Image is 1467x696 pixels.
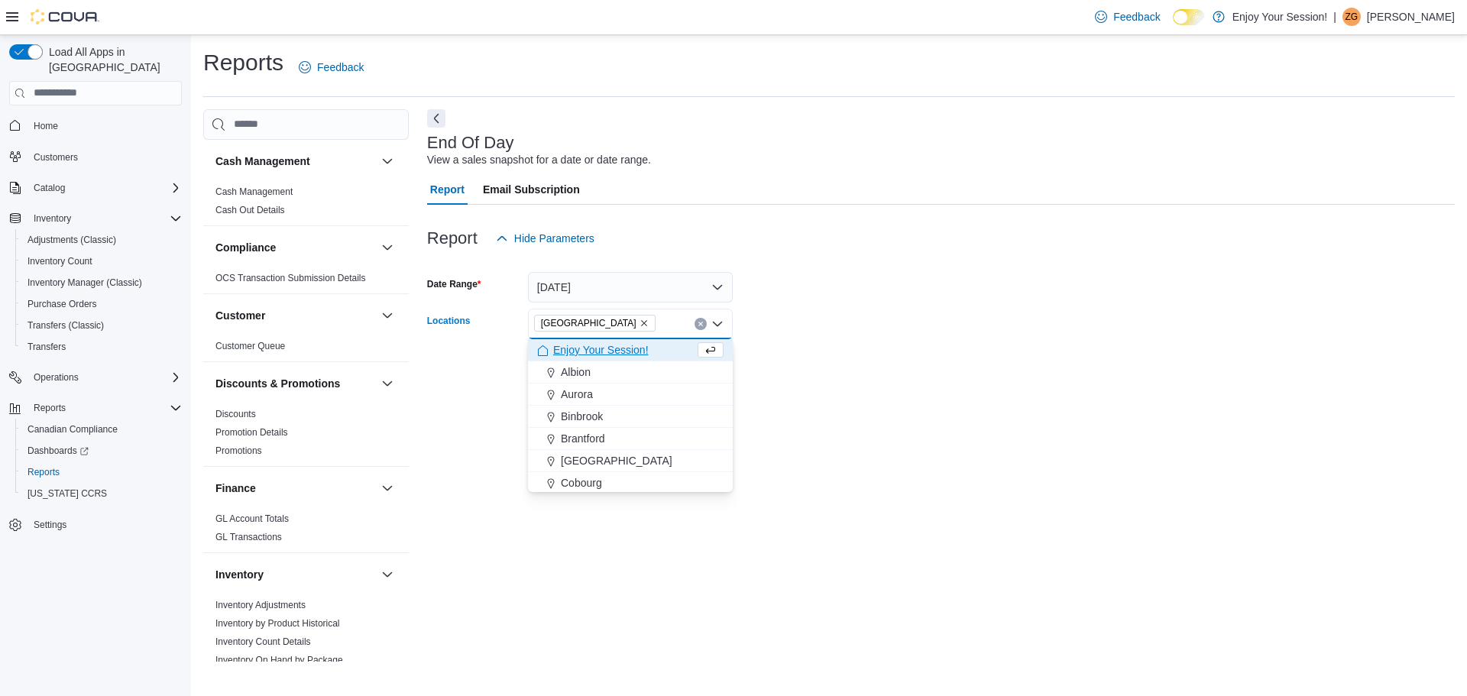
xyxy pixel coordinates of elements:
a: Cash Out Details [215,205,285,215]
button: Customer [215,308,375,323]
span: Promotions [215,445,262,457]
span: Discounts [215,408,256,420]
span: Purchase Orders [28,298,97,310]
p: | [1333,8,1336,26]
span: Feedback [1113,9,1160,24]
div: Finance [203,510,409,552]
button: Transfers (Classic) [15,315,188,336]
button: Next [427,109,445,128]
div: Compliance [203,269,409,293]
button: [GEOGRAPHIC_DATA] [528,450,733,472]
button: Compliance [378,238,397,257]
a: Promotions [215,445,262,456]
span: Binbrook [561,409,603,424]
button: Reports [15,461,188,483]
span: Reports [28,466,60,478]
span: Settings [34,519,66,531]
button: Aurora [528,384,733,406]
button: Cash Management [378,152,397,170]
a: Dashboards [21,442,95,460]
span: Inventory Count [28,255,92,267]
span: Settings [28,515,182,534]
span: Customers [34,151,78,163]
a: Inventory Adjustments [215,600,306,610]
span: Transfers [28,341,66,353]
h3: End Of Day [427,134,514,152]
span: Albion [561,364,591,380]
span: Purchase Orders [21,295,182,313]
span: Dashboards [28,445,89,457]
a: Inventory On Hand by Package [215,655,343,665]
a: GL Transactions [215,532,282,542]
button: Binbrook [528,406,733,428]
span: Inventory by Product Historical [215,617,340,630]
span: Operations [28,368,182,387]
button: Inventory [3,208,188,229]
span: Transfers [21,338,182,356]
a: OCS Transaction Submission Details [215,273,366,283]
span: Canadian Compliance [28,423,118,435]
span: Cobourg [561,475,602,490]
span: Inventory On Hand by Package [215,654,343,666]
a: Adjustments (Classic) [21,231,122,249]
span: Load All Apps in [GEOGRAPHIC_DATA] [43,44,182,75]
button: Cobourg [528,472,733,494]
a: Feedback [1089,2,1166,32]
button: Discounts & Promotions [215,376,375,391]
button: Compliance [215,240,375,255]
button: Close list of options [711,318,724,330]
button: [DATE] [528,272,733,303]
a: Discounts [215,409,256,419]
button: Adjustments (Classic) [15,229,188,251]
span: [GEOGRAPHIC_DATA] [541,316,636,331]
a: Dashboards [15,440,188,461]
a: Inventory Manager (Classic) [21,274,148,292]
a: Transfers [21,338,72,356]
button: Inventory [215,567,375,582]
button: Discounts & Promotions [378,374,397,393]
h3: Inventory [215,567,264,582]
label: Date Range [427,278,481,290]
h3: Discounts & Promotions [215,376,340,391]
button: Customers [3,146,188,168]
span: Cash Out Details [215,204,285,216]
label: Locations [427,315,471,327]
span: Adjustments (Classic) [28,234,116,246]
span: Feedback [317,60,364,75]
a: Inventory Count [21,252,99,270]
span: Inventory [28,209,182,228]
button: Remove Brockville from selection in this group [640,319,649,328]
p: [PERSON_NAME] [1367,8,1455,26]
button: Reports [28,399,72,417]
button: Albion [528,361,733,384]
button: Catalog [3,177,188,199]
span: Reports [34,402,66,414]
span: [US_STATE] CCRS [28,487,107,500]
span: Inventory Count Details [215,636,311,648]
a: Transfers (Classic) [21,316,110,335]
span: Home [34,120,58,132]
span: Operations [34,371,79,384]
span: Canadian Compliance [21,420,182,439]
div: View a sales snapshot for a date or date range. [427,152,651,168]
span: OCS Transaction Submission Details [215,272,366,284]
span: [GEOGRAPHIC_DATA] [561,453,672,468]
span: Email Subscription [483,174,580,205]
span: Transfers (Classic) [21,316,182,335]
a: Purchase Orders [21,295,103,313]
button: Inventory Count [15,251,188,272]
button: Finance [215,481,375,496]
button: Hide Parameters [490,223,601,254]
p: Enjoy Your Session! [1232,8,1328,26]
button: Catalog [28,179,71,197]
span: Catalog [28,179,182,197]
button: Purchase Orders [15,293,188,315]
h3: Compliance [215,240,276,255]
a: Inventory Count Details [215,636,311,647]
button: Finance [378,479,397,497]
span: GL Transactions [215,531,282,543]
a: Customer Queue [215,341,285,351]
span: Report [430,174,465,205]
button: Clear input [695,318,707,330]
span: Washington CCRS [21,484,182,503]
